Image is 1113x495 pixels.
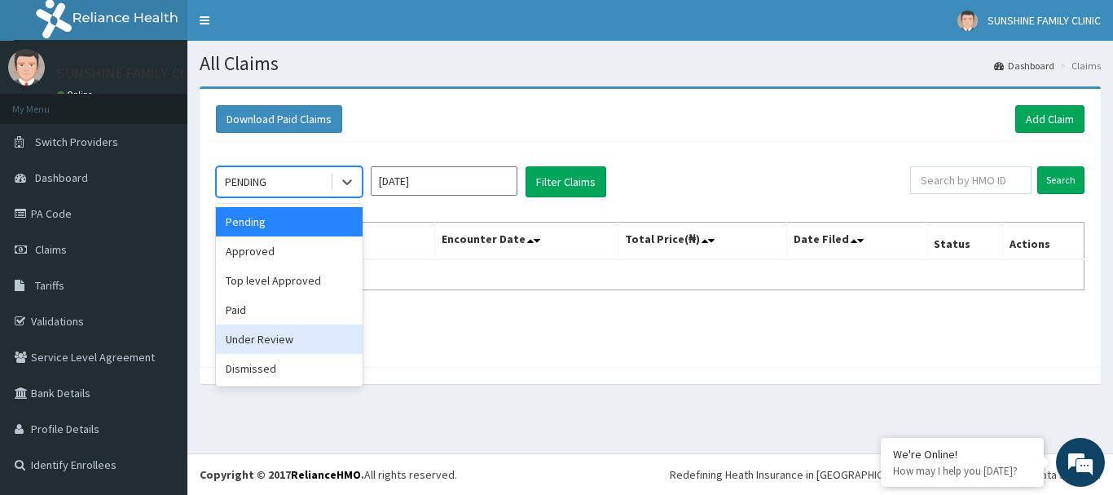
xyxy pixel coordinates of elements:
li: Claims [1056,59,1101,73]
th: Date Filed [787,223,927,260]
img: User Image [8,49,45,86]
th: Actions [1002,223,1084,260]
span: Tariffs [35,278,64,293]
div: Dismissed [216,354,363,383]
span: SUNSHINE FAMILY CLINIC [988,13,1101,28]
h1: All Claims [200,53,1101,74]
a: Add Claim [1015,105,1084,133]
p: SUNSHINE FAMILY CLINIC [57,66,213,81]
span: Claims [35,242,67,257]
button: Download Paid Claims [216,105,342,133]
div: We're Online! [893,447,1032,462]
input: Select Month and Year [371,166,517,196]
a: Online [57,89,96,100]
div: Top level Approved [216,266,363,295]
div: Under Review [216,325,363,354]
th: Encounter Date [435,223,618,260]
strong: Copyright © 2017 . [200,467,364,482]
div: PENDING [225,174,266,190]
div: Redefining Heath Insurance in [GEOGRAPHIC_DATA] using Telemedicine and Data Science! [670,466,1101,483]
div: Paid [216,295,363,325]
span: Dashboard [35,170,88,185]
img: User Image [957,11,978,31]
div: Pending [216,207,363,236]
a: RelianceHMO [291,467,361,482]
th: Total Price(₦) [618,223,787,260]
th: Status [927,223,1003,260]
span: Switch Providers [35,135,118,149]
button: Filter Claims [526,166,606,197]
input: Search [1037,166,1084,194]
p: How may I help you today? [893,464,1032,478]
div: Approved [216,236,363,266]
input: Search by HMO ID [910,166,1032,194]
footer: All rights reserved. [187,453,1113,495]
a: Dashboard [994,59,1054,73]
